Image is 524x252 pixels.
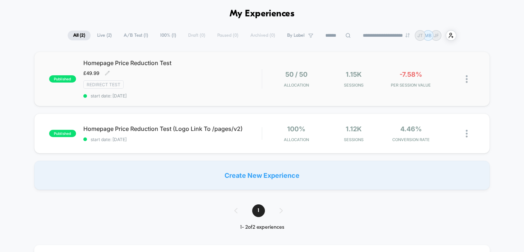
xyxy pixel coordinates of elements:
[83,59,262,67] span: Homepage Price Reduction Test
[34,161,490,190] div: Create New Experience
[227,224,297,231] div: 1 - 2 of 2 experiences
[49,130,76,137] span: published
[118,31,154,40] span: A/B Test ( 1 )
[287,33,305,38] span: By Label
[83,137,262,142] span: start date: [DATE]
[425,33,432,38] p: MB
[287,125,305,133] span: 100%
[400,125,422,133] span: 4.46%
[384,83,438,88] span: PER SESSION VALUE
[68,31,91,40] span: All ( 2 )
[83,80,124,89] span: Redirect Test
[155,31,182,40] span: 100% ( 1 )
[346,125,362,133] span: 1.12k
[83,125,262,132] span: Homepage Price Reduction Test (Logo Link To /pages/v2)
[83,70,99,76] span: £49.99
[327,137,380,142] span: Sessions
[284,83,309,88] span: Allocation
[83,93,262,99] span: start date: [DATE]
[327,83,380,88] span: Sessions
[400,71,422,78] span: -7.58%
[384,137,438,142] span: CONVERSION RATE
[230,9,295,19] h1: My Experiences
[417,33,423,38] p: JT
[434,33,439,38] p: JF
[466,75,468,83] img: close
[284,137,309,142] span: Allocation
[252,204,265,217] span: 1
[466,130,468,137] img: close
[92,31,117,40] span: Live ( 2 )
[285,71,307,78] span: 50 / 50
[49,75,76,83] span: published
[346,71,362,78] span: 1.15k
[405,33,410,37] img: end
